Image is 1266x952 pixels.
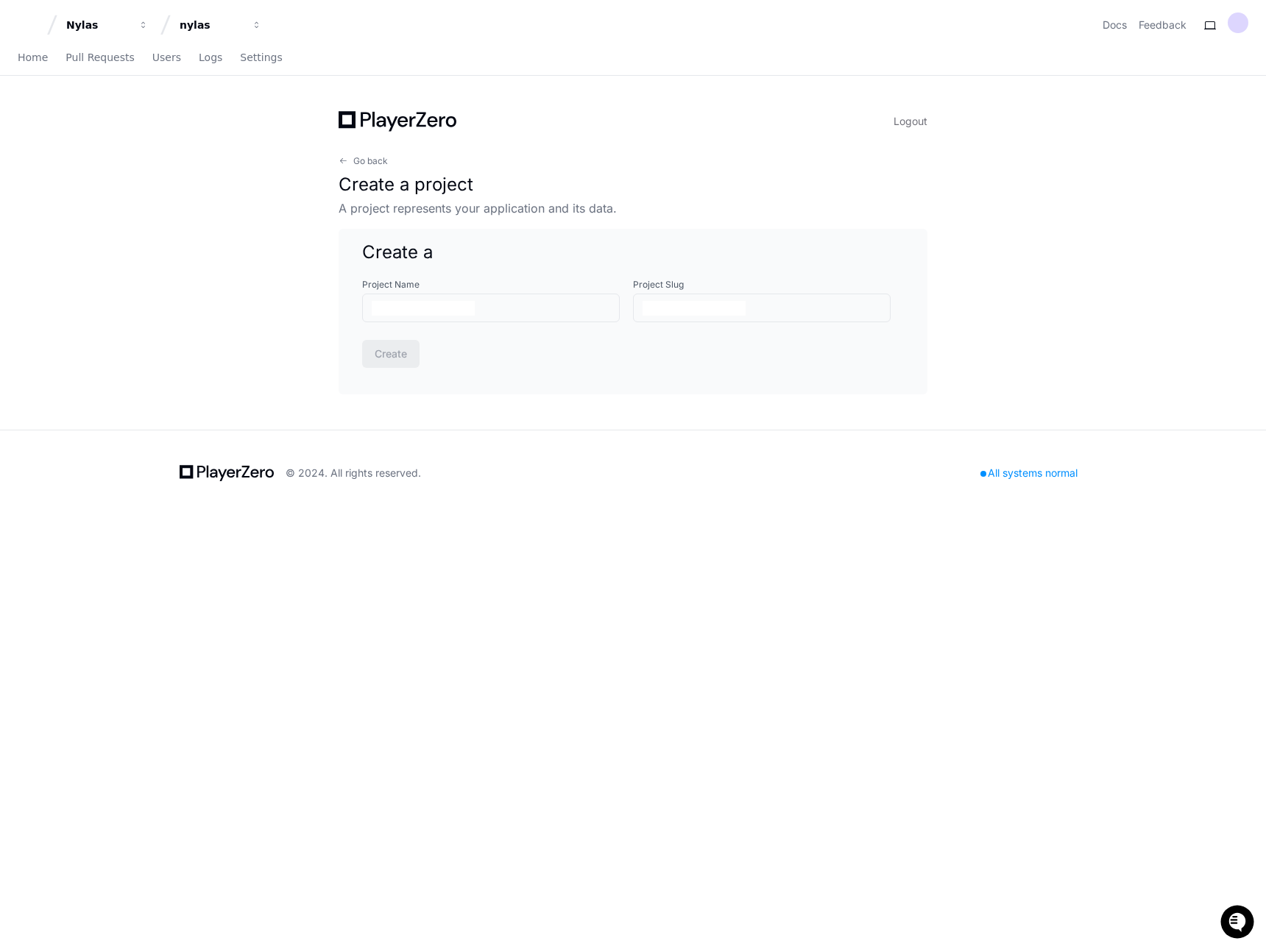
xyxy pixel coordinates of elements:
a: Powered byPylon [104,154,178,166]
h1: Create a project [339,173,927,196]
span: Settings [240,53,282,62]
div: We're available if you need us! [50,124,186,136]
div: All systems normal [972,463,1086,483]
span: Logs [199,53,222,62]
span: Pylon [146,154,178,166]
button: Start new chat [250,114,268,132]
div: Nylas [66,18,130,32]
a: Users [152,41,181,75]
img: PlayerZero [15,15,44,44]
button: Nylas [60,12,155,38]
a: Logs [199,41,222,75]
button: Logout [894,111,927,132]
span: Go back [353,155,388,167]
span: Home [18,53,48,62]
p: A project represents your application and its data. [339,199,927,217]
div: Welcome [15,59,268,82]
img: 1736555170064-99ba0984-63c1-480f-8ee9-699278ef63ed [15,110,41,136]
label: Project Slug [633,279,904,291]
span: Users [152,53,181,62]
h1: Create a [362,241,904,264]
a: Settings [240,41,282,75]
a: Docs [1103,18,1127,32]
span: Pull Requests [66,53,134,62]
div: © 2024. All rights reserved. [286,466,421,480]
a: Pull Requests [66,41,134,75]
div: Start new chat [50,110,241,124]
a: Home [18,41,48,75]
div: nylas [180,18,243,32]
button: Feedback [1139,18,1187,32]
iframe: Open customer support [1219,903,1259,943]
button: nylas [174,12,268,38]
label: Project Name [362,279,633,291]
button: Go back [339,155,388,167]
